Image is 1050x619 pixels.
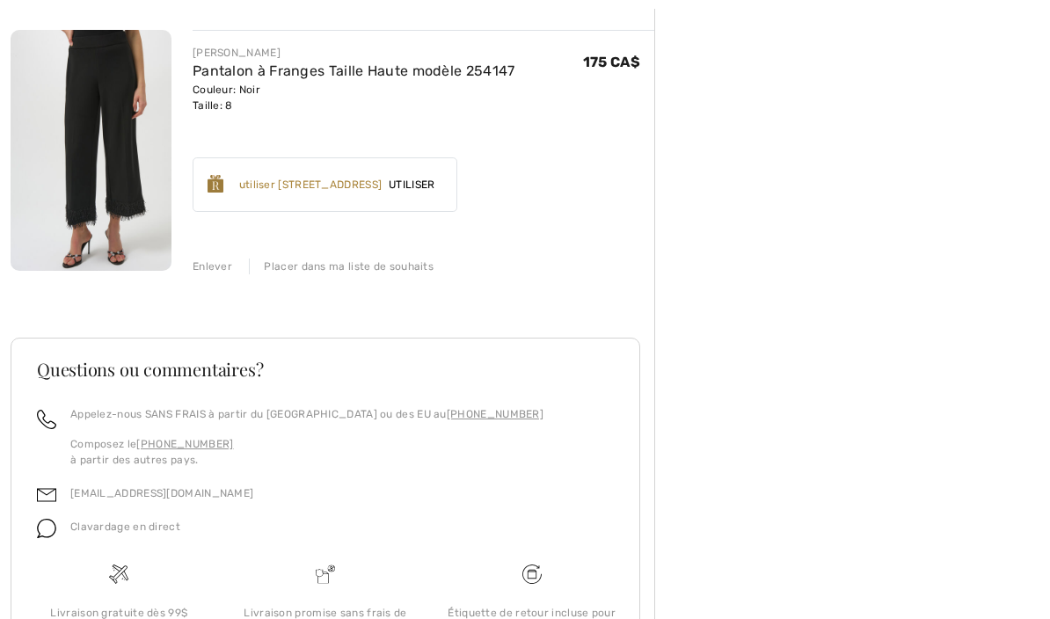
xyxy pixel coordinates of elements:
[70,521,180,533] span: Clavardage en direct
[208,175,223,193] img: Reward-Logo.svg
[11,30,171,271] img: Pantalon à Franges Taille Haute modèle 254147
[239,177,383,193] div: utiliser [STREET_ADDRESS]
[193,62,515,79] a: Pantalon à Franges Taille Haute modèle 254147
[316,564,335,584] img: Livraison promise sans frais de dédouanement surprise&nbsp;!
[583,54,640,70] span: 175 CA$
[249,259,434,274] div: Placer dans ma liste de souhaits
[193,82,515,113] div: Couleur: Noir Taille: 8
[37,410,56,429] img: call
[37,360,614,378] h3: Questions ou commentaires?
[522,564,542,584] img: Livraison gratuite dès 99$
[109,564,128,584] img: Livraison gratuite dès 99$
[37,485,56,505] img: email
[70,436,543,468] p: Composez le à partir des autres pays.
[382,177,441,193] span: Utiliser
[447,408,543,420] a: [PHONE_NUMBER]
[136,438,233,450] a: [PHONE_NUMBER]
[193,259,232,274] div: Enlever
[70,487,253,499] a: [EMAIL_ADDRESS][DOMAIN_NAME]
[70,406,543,422] p: Appelez-nous SANS FRAIS à partir du [GEOGRAPHIC_DATA] ou des EU au
[37,519,56,538] img: chat
[193,45,515,61] div: [PERSON_NAME]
